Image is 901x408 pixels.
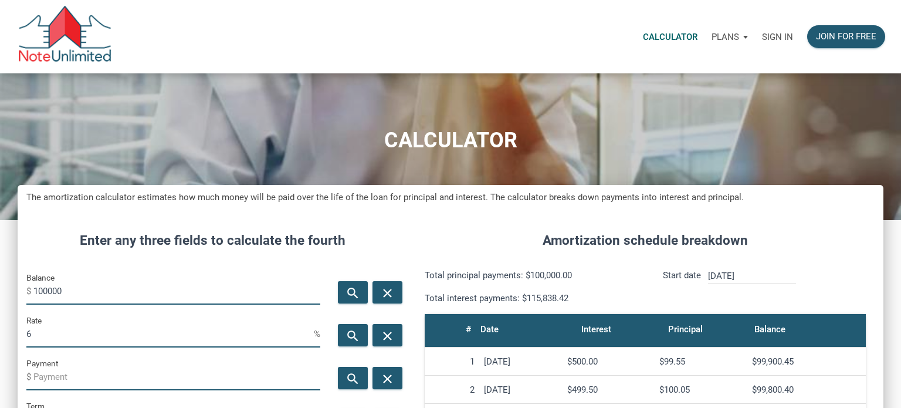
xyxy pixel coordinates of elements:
[338,367,368,389] button: search
[800,18,892,55] a: Join for free
[762,32,793,42] p: Sign in
[26,231,398,251] h4: Enter any three fields to calculate the fourth
[567,356,651,367] div: $500.00
[425,291,636,305] p: Total interest payments: $115,838.42
[381,328,395,343] i: close
[346,328,360,343] i: search
[26,367,33,386] span: $
[466,321,471,338] div: #
[659,356,743,367] div: $99.55
[381,371,395,386] i: close
[755,18,800,55] a: Sign in
[33,278,320,305] input: Balance
[567,385,651,395] div: $499.50
[754,321,785,338] div: Balance
[429,385,475,395] div: 2
[752,356,861,367] div: $99,900.45
[643,32,697,42] p: Calculator
[346,371,360,386] i: search
[484,356,558,367] div: [DATE]
[372,324,402,346] button: close
[372,281,402,304] button: close
[18,6,112,68] img: NoteUnlimited
[26,313,42,328] label: Rate
[346,285,360,300] i: search
[26,191,875,204] h5: The amortization calculator estimates how much money will be paid over the life of the loan for p...
[704,18,755,55] a: Plans
[338,324,368,346] button: search
[704,19,755,55] button: Plans
[26,321,314,348] input: Rate
[484,385,558,395] div: [DATE]
[26,271,55,285] label: Balance
[338,281,368,304] button: search
[381,285,395,300] i: close
[416,231,875,251] h4: Amortization schedule breakdown
[429,356,475,367] div: 1
[659,385,743,395] div: $100.05
[816,30,876,43] div: Join for free
[480,321,499,338] div: Date
[581,321,611,338] div: Interest
[26,356,58,370] label: Payment
[26,282,33,301] span: $
[314,325,320,343] span: %
[9,129,892,153] h1: CALCULATOR
[636,18,704,55] a: Calculator
[712,32,739,42] p: Plans
[663,268,701,305] p: Start date
[372,367,402,389] button: close
[668,321,703,338] div: Principal
[752,385,861,395] div: $99,800.40
[807,25,885,48] button: Join for free
[425,268,636,282] p: Total principal payments: $100,000.00
[33,364,320,390] input: Payment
